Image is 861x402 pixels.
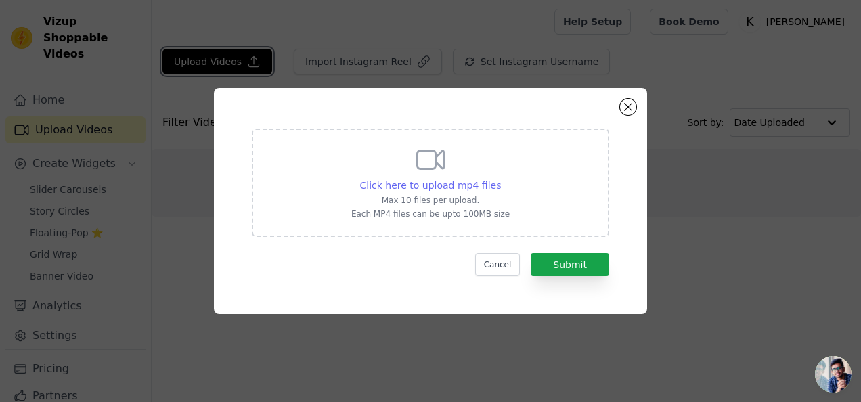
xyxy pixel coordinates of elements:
[360,180,502,191] span: Click here to upload mp4 files
[531,253,609,276] button: Submit
[475,253,521,276] button: Cancel
[815,356,852,393] div: Open chat
[351,195,510,206] p: Max 10 files per upload.
[351,208,510,219] p: Each MP4 files can be upto 100MB size
[620,99,636,115] button: Close modal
